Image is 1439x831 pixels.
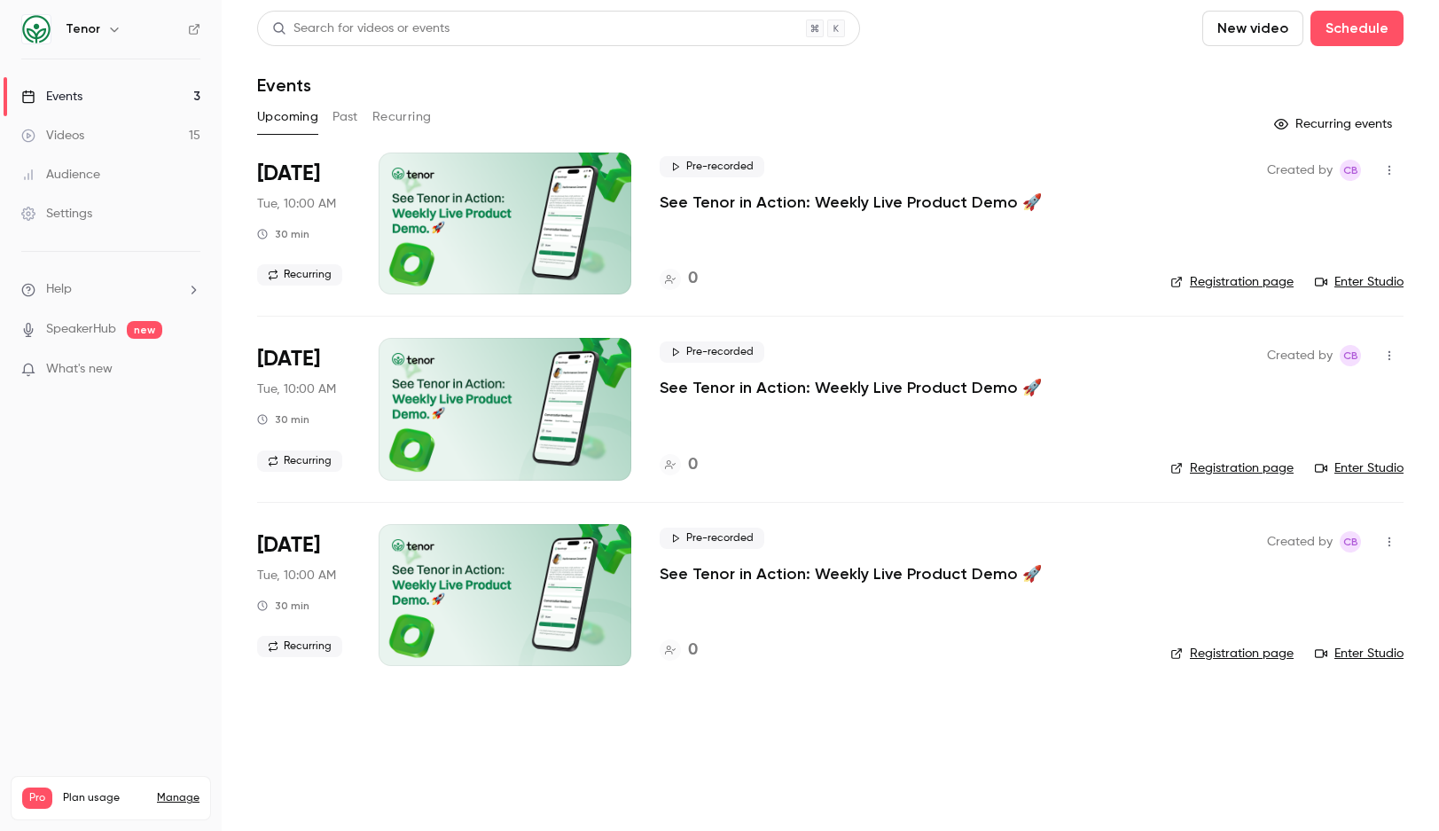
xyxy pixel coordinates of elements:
[1267,345,1333,366] span: Created by
[1343,531,1358,553] span: CB
[660,192,1042,213] a: See Tenor in Action: Weekly Live Product Demo 🚀
[22,788,52,809] span: Pro
[660,528,764,549] span: Pre-recorded
[1202,11,1303,46] button: New video
[21,280,200,299] li: help-dropdown-opener
[1267,160,1333,181] span: Created by
[157,791,199,805] a: Manage
[660,341,764,363] span: Pre-recorded
[21,88,82,106] div: Events
[272,20,450,38] div: Search for videos or events
[660,563,1042,584] a: See Tenor in Action: Weekly Live Product Demo 🚀
[1170,645,1294,662] a: Registration page
[257,103,318,131] button: Upcoming
[257,74,311,96] h1: Events
[21,127,84,145] div: Videos
[257,531,320,560] span: [DATE]
[63,791,146,805] span: Plan usage
[46,280,72,299] span: Help
[46,360,113,379] span: What's new
[257,345,320,373] span: [DATE]
[1340,345,1361,366] span: Chloe Beard
[688,267,698,291] h4: 0
[1315,273,1404,291] a: Enter Studio
[1267,531,1333,553] span: Created by
[1170,459,1294,477] a: Registration page
[660,377,1042,398] a: See Tenor in Action: Weekly Live Product Demo 🚀
[1170,273,1294,291] a: Registration page
[1340,531,1361,553] span: Chloe Beard
[179,362,200,378] iframe: Noticeable Trigger
[660,453,698,477] a: 0
[257,412,309,427] div: 30 min
[257,264,342,286] span: Recurring
[21,205,92,223] div: Settings
[257,160,320,188] span: [DATE]
[1266,110,1404,138] button: Recurring events
[372,103,432,131] button: Recurring
[1340,160,1361,181] span: Chloe Beard
[688,453,698,477] h4: 0
[21,166,100,184] div: Audience
[257,338,350,480] div: Oct 14 Tue, 10:00 AM (America/Los Angeles)
[46,320,116,339] a: SpeakerHub
[257,636,342,657] span: Recurring
[257,451,342,472] span: Recurring
[1343,345,1358,366] span: CB
[660,156,764,177] span: Pre-recorded
[257,380,336,398] span: Tue, 10:00 AM
[22,15,51,43] img: Tenor
[257,227,309,241] div: 30 min
[1315,459,1404,477] a: Enter Studio
[1310,11,1404,46] button: Schedule
[257,567,336,584] span: Tue, 10:00 AM
[1315,645,1404,662] a: Enter Studio
[257,153,350,294] div: Oct 7 Tue, 10:00 AM (America/Los Angeles)
[688,639,698,662] h4: 0
[257,195,336,213] span: Tue, 10:00 AM
[660,639,698,662] a: 0
[127,321,162,339] span: new
[257,599,309,613] div: 30 min
[66,20,100,38] h6: Tenor
[332,103,358,131] button: Past
[660,267,698,291] a: 0
[257,524,350,666] div: Oct 21 Tue, 10:00 AM (America/Los Angeles)
[1343,160,1358,181] span: CB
